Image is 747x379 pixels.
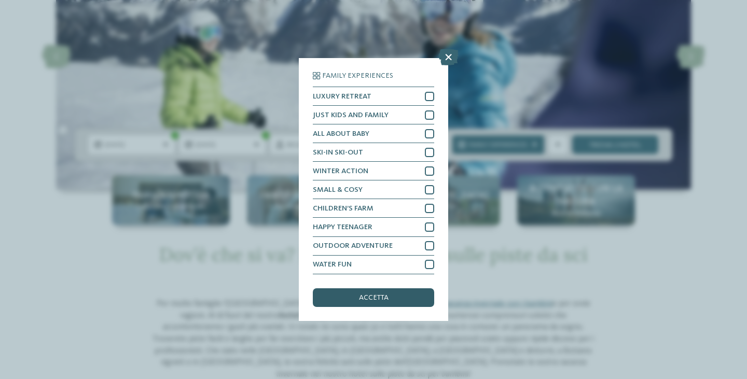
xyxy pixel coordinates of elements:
span: JUST KIDS AND FAMILY [313,111,389,119]
span: CHILDREN’S FARM [313,205,374,212]
span: OUTDOOR ADVENTURE [313,242,393,249]
span: SKI-IN SKI-OUT [313,149,363,156]
span: WATER FUN [313,261,352,268]
span: accetta [359,294,389,301]
span: LUXURY RETREAT [313,93,371,100]
span: WINTER ACTION [313,167,368,175]
span: Family Experiences [322,72,393,79]
span: ALL ABOUT BABY [313,130,369,137]
span: HAPPY TEENAGER [313,223,372,231]
span: SMALL & COSY [313,186,363,193]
